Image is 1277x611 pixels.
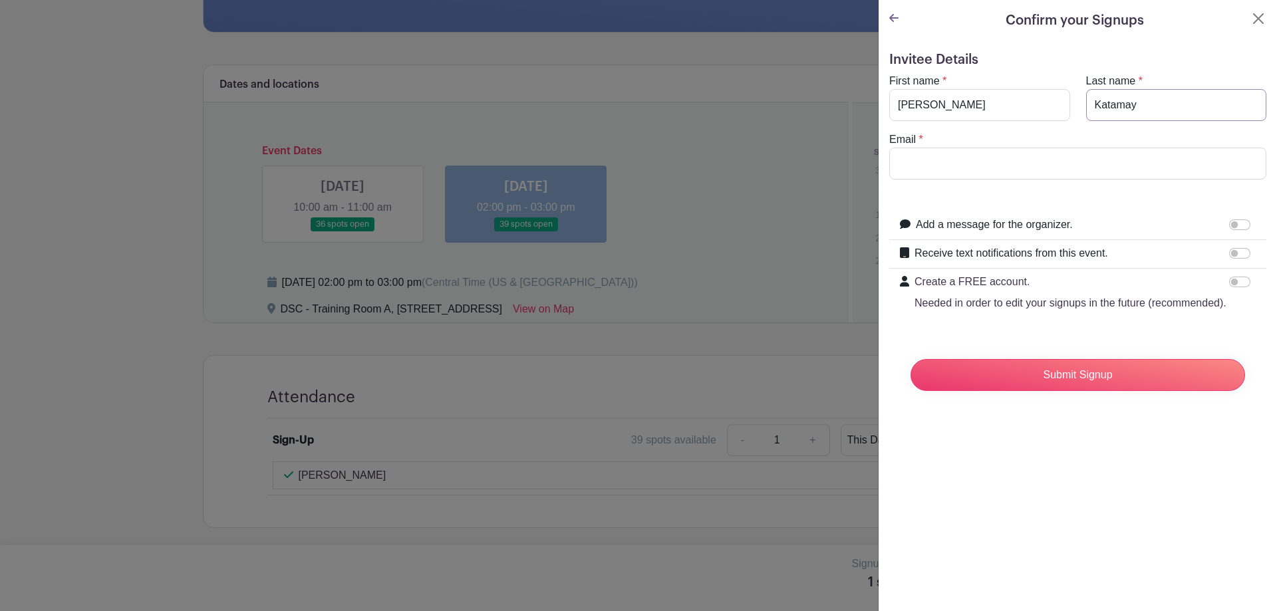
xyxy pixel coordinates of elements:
[889,52,1266,68] h5: Invitee Details
[1006,11,1144,31] h5: Confirm your Signups
[889,73,940,89] label: First name
[1086,73,1136,89] label: Last name
[915,295,1226,311] p: Needed in order to edit your signups in the future (recommended).
[915,245,1108,261] label: Receive text notifications from this event.
[916,217,1073,233] label: Add a message for the organizer.
[1250,11,1266,27] button: Close
[915,274,1226,290] p: Create a FREE account.
[911,359,1245,391] input: Submit Signup
[889,132,916,148] label: Email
